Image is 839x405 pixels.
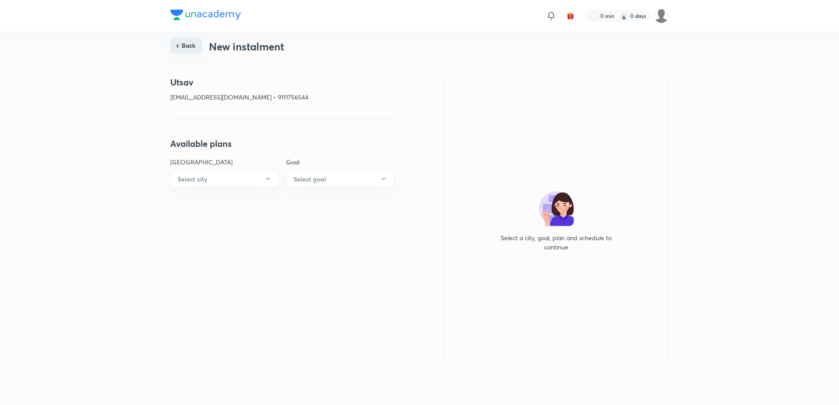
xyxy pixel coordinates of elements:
[170,38,202,53] button: Back
[563,9,577,23] button: avatar
[654,8,669,23] img: PRADEEP KADAM
[170,76,394,89] h4: Utsav
[170,157,279,167] p: [GEOGRAPHIC_DATA]
[170,137,394,150] h4: Available plans
[170,10,241,22] a: Company Logo
[294,174,326,184] h6: Select goal
[170,10,241,20] img: Company Logo
[170,170,279,188] button: Select city
[286,170,395,188] button: Select goal
[286,157,395,167] p: Goal
[495,233,618,252] p: Select a city, goal, plan and schedule to continue
[209,40,284,53] h3: New instalment
[539,191,574,226] img: no-plan-selected
[567,12,574,20] img: avatar
[170,92,394,102] p: [EMAIL_ADDRESS][DOMAIN_NAME] • 9111756544
[620,11,628,20] img: streak
[178,174,207,184] h6: Select city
